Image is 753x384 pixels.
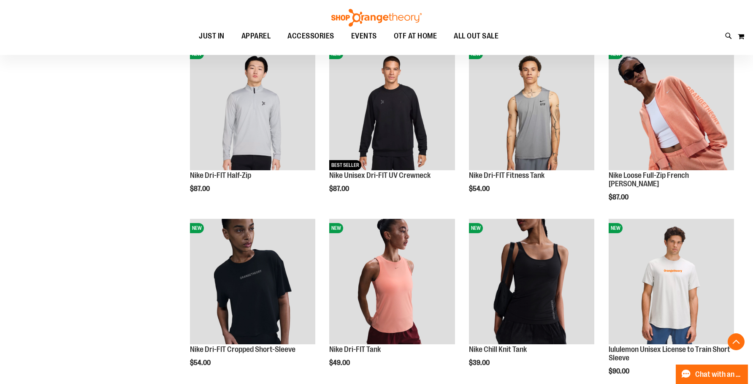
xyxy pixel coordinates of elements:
span: NEW [329,223,343,233]
img: Nike Dri-FIT Cropped Short-Sleeve [190,219,315,344]
a: Nike Unisex Dri-FIT UV Crewneck [329,171,431,180]
span: NEW [609,223,623,233]
span: $90.00 [609,368,631,375]
a: Nike Dri-FIT Half-Zip [190,171,251,180]
a: Nike Dri-FIT Half-ZipNEW [190,45,315,172]
img: Nike Loose Full-Zip French Terry Hoodie [609,45,734,170]
img: Shop Orangetheory [330,9,423,27]
a: lululemon Unisex License to Train Short Sleeve [609,345,730,362]
a: Nike Dri-FIT Fitness Tank [469,171,544,180]
a: Nike Dri-FIT Fitness TankNEW [469,45,594,172]
a: Nike Chill Knit Tank [469,345,527,354]
span: $39.00 [469,359,491,367]
span: $87.00 [329,185,350,193]
img: Nike Dri-FIT Half-Zip [190,45,315,170]
span: NEW [190,223,204,233]
button: Back To Top [728,333,745,350]
img: Nike Unisex Dri-FIT UV Crewneck [329,45,455,170]
span: ALL OUT SALE [454,27,498,46]
span: APPAREL [241,27,271,46]
div: product [325,41,459,214]
a: Nike Chill Knit TankNEW [469,219,594,346]
span: BEST SELLER [329,160,361,170]
span: $49.00 [329,359,351,367]
span: $87.00 [190,185,211,193]
span: $54.00 [190,359,212,367]
img: Nike Dri-FIT Fitness Tank [469,45,594,170]
span: $54.00 [469,185,491,193]
a: Nike Loose Full-Zip French [PERSON_NAME] [609,171,689,188]
img: Nike Chill Knit Tank [469,219,594,344]
img: lululemon Unisex License to Train Short Sleeve [609,219,734,344]
a: Nike Dri-FIT Tank [329,345,381,354]
div: product [186,41,320,214]
a: Nike Unisex Dri-FIT UV CrewneckNEWBEST SELLER [329,45,455,172]
a: Nike Loose Full-Zip French Terry HoodieNEW [609,45,734,172]
span: JUST IN [199,27,225,46]
button: Chat with an Expert [676,365,748,384]
a: lululemon Unisex License to Train Short SleeveNEW [609,219,734,346]
span: ACCESSORIES [287,27,334,46]
a: Nike Dri-FIT Cropped Short-SleeveNEW [190,219,315,346]
span: $87.00 [609,193,630,201]
span: EVENTS [351,27,377,46]
a: Nike Dri-FIT TankNEW [329,219,455,346]
span: NEW [469,223,483,233]
a: Nike Dri-FIT Cropped Short-Sleeve [190,345,295,354]
img: Nike Dri-FIT Tank [329,219,455,344]
div: product [604,41,738,223]
span: Chat with an Expert [695,370,743,379]
div: product [465,41,599,214]
span: OTF AT HOME [394,27,437,46]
